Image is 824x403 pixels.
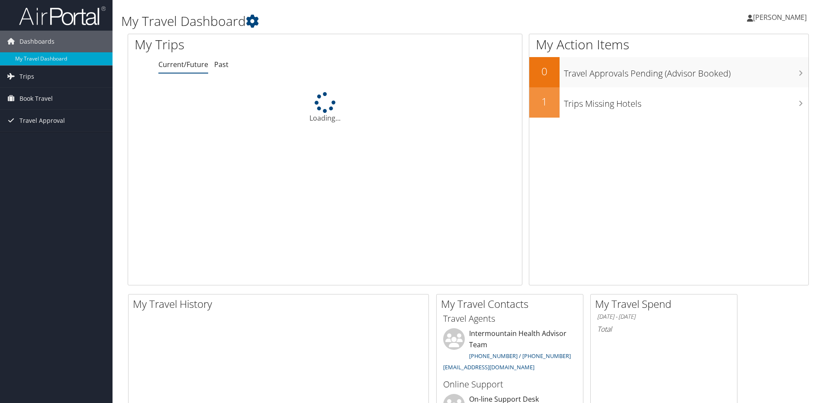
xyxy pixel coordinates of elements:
[595,297,737,311] h2: My Travel Spend
[753,13,807,22] span: [PERSON_NAME]
[214,60,229,69] a: Past
[529,35,808,54] h1: My Action Items
[135,35,351,54] h1: My Trips
[747,4,815,30] a: [PERSON_NAME]
[439,328,581,374] li: Intermountain Health Advisor Team
[443,363,534,371] a: [EMAIL_ADDRESS][DOMAIN_NAME]
[158,60,208,69] a: Current/Future
[121,12,584,30] h1: My Travel Dashboard
[443,378,576,390] h3: Online Support
[529,94,560,109] h2: 1
[19,31,55,52] span: Dashboards
[529,87,808,118] a: 1Trips Missing Hotels
[19,88,53,109] span: Book Travel
[597,324,731,334] h6: Total
[441,297,583,311] h2: My Travel Contacts
[564,63,808,80] h3: Travel Approvals Pending (Advisor Booked)
[133,297,428,311] h2: My Travel History
[597,313,731,321] h6: [DATE] - [DATE]
[529,57,808,87] a: 0Travel Approvals Pending (Advisor Booked)
[564,93,808,110] h3: Trips Missing Hotels
[469,352,571,360] a: [PHONE_NUMBER] / [PHONE_NUMBER]
[19,66,34,87] span: Trips
[128,92,522,123] div: Loading...
[19,110,65,131] span: Travel Approval
[443,313,576,325] h3: Travel Agents
[529,64,560,79] h2: 0
[19,6,106,26] img: airportal-logo.png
